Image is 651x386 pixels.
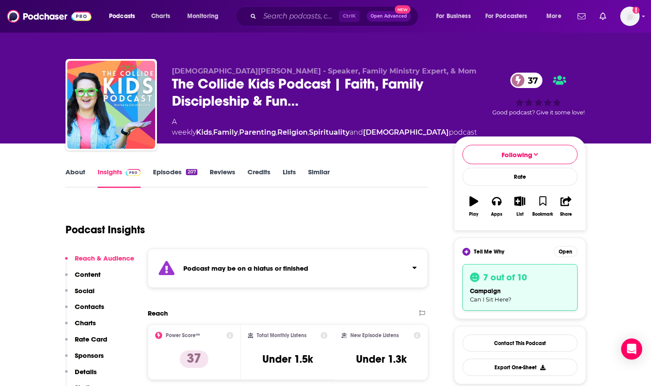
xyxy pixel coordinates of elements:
p: Rate Card [75,335,107,343]
span: Monitoring [187,10,218,22]
p: Contacts [75,302,104,311]
span: and [349,128,363,136]
img: User Profile [620,7,640,26]
div: Bookmark [532,212,553,217]
span: For Business [436,10,471,22]
span: , [238,128,239,136]
button: Open AdvancedNew [367,11,411,22]
a: Religion [277,128,308,136]
h2: Total Monthly Listens [257,332,306,338]
p: 37 [180,350,208,368]
button: Bookmark [531,191,554,222]
button: open menu [103,9,146,23]
div: Play [469,212,478,217]
button: Rate Card [65,335,107,351]
span: Open Advanced [371,14,407,18]
span: Following [502,151,532,159]
h2: Power Score™ [166,332,200,338]
p: Reach & Audience [75,254,134,262]
h3: Under 1.5k [262,353,313,366]
div: Share [560,212,572,217]
span: Logged in as ShellB [620,7,640,26]
img: Podchaser Pro [126,169,141,176]
div: 207 [186,169,197,175]
button: Share [554,191,577,222]
h2: New Episode Listens [350,332,399,338]
span: Ctrl K [339,11,360,22]
button: Open [554,246,578,257]
a: Reviews [210,168,235,188]
h1: Podcast Insights [65,223,145,236]
button: open menu [430,9,482,23]
div: A weekly podcast [172,117,477,138]
button: Show profile menu [620,7,640,26]
a: Family [213,128,238,136]
button: Content [65,270,101,287]
img: The Collide Kids Podcast | Faith, Family Discipleship & Fun Christian Interviews for Kids [67,61,155,149]
input: Search podcasts, credits, & more... [260,9,339,23]
img: Podchaser - Follow, Share and Rate Podcasts [7,8,91,25]
h3: 7 out of 10 [483,272,527,283]
a: About [65,168,85,188]
button: Reach & Audience [65,254,134,270]
button: open menu [181,9,230,23]
span: New [395,5,411,14]
a: Charts [145,9,175,23]
button: Contacts [65,302,104,319]
a: InsightsPodchaser Pro [98,168,141,188]
button: Social [65,287,95,303]
span: Can I Sit Here? [470,296,511,303]
strong: Podcast may be on a hiatus or finished [183,264,308,272]
button: Charts [65,319,96,335]
button: Play [462,191,485,222]
span: Podcasts [109,10,135,22]
div: List [516,212,524,217]
button: List [508,191,531,222]
a: Spirituality [309,128,349,136]
button: Details [65,368,97,384]
a: Contact This Podcast [462,335,578,352]
span: [DEMOGRAPHIC_DATA][PERSON_NAME] - Speaker, Family Ministry Expert, & Mom [172,67,476,75]
button: Following [462,145,578,164]
div: 37Good podcast? Give it some love! [491,67,586,122]
p: Social [75,287,95,295]
button: Sponsors [65,351,104,368]
button: open menu [480,9,540,23]
button: open menu [540,9,572,23]
span: More [546,10,561,22]
span: campaign [470,287,501,295]
a: Parenting [239,128,276,136]
span: For Podcasters [485,10,527,22]
div: Apps [491,212,502,217]
span: Charts [151,10,170,22]
a: Lists [283,168,296,188]
span: Good podcast? Give it some love! [492,109,585,116]
a: Episodes207 [153,168,197,188]
a: Show notifications dropdown [574,9,589,24]
p: Charts [75,319,96,327]
button: Export One-Sheet [462,359,578,376]
span: Tell Me Why [474,248,504,255]
a: Show notifications dropdown [596,9,610,24]
div: Search podcasts, credits, & more... [244,6,427,26]
a: [DEMOGRAPHIC_DATA] [363,128,449,136]
p: Sponsors [75,351,104,360]
p: Details [75,368,97,376]
a: Similar [308,168,330,188]
span: , [276,128,277,136]
a: Kids [196,128,212,136]
h2: Reach [148,309,168,317]
button: Apps [485,191,508,222]
span: , [308,128,309,136]
svg: Add a profile image [633,7,640,14]
p: Content [75,270,101,279]
a: 37 [510,73,542,88]
h3: Under 1.3k [356,353,407,366]
section: Click to expand status details [148,249,428,288]
a: Credits [247,168,270,188]
span: 37 [519,73,542,88]
div: Rate [462,168,578,186]
span: , [212,128,213,136]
